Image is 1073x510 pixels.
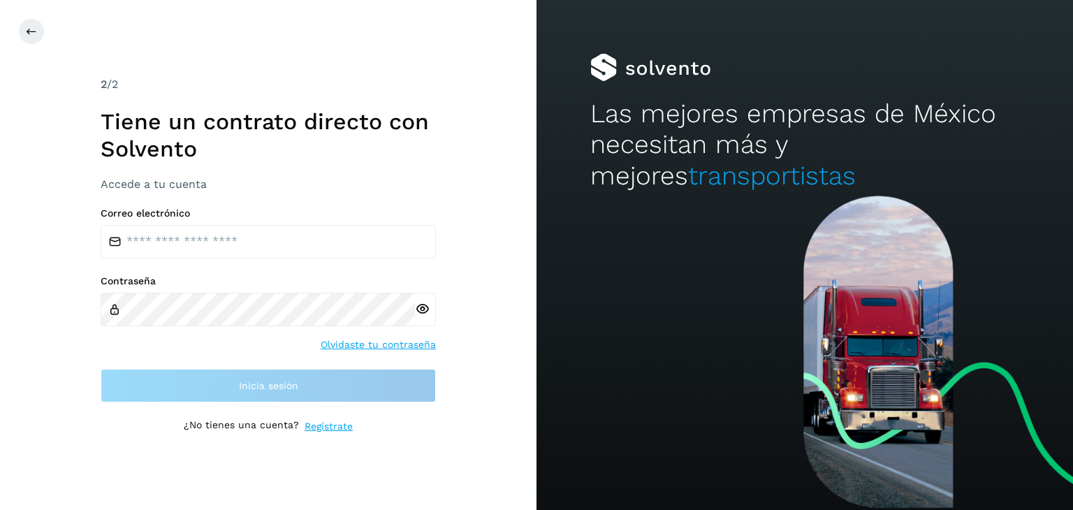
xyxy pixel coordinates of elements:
[321,337,436,352] a: Olvidaste tu contraseña
[101,108,436,162] h1: Tiene un contrato directo con Solvento
[590,99,1019,191] h2: Las mejores empresas de México necesitan más y mejores
[184,419,299,434] p: ¿No tienes una cuenta?
[305,419,353,434] a: Regístrate
[101,207,436,219] label: Correo electrónico
[688,161,856,191] span: transportistas
[239,381,298,391] span: Inicia sesión
[101,78,107,91] span: 2
[101,177,436,191] h3: Accede a tu cuenta
[101,275,436,287] label: Contraseña
[101,369,436,402] button: Inicia sesión
[101,76,436,93] div: /2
